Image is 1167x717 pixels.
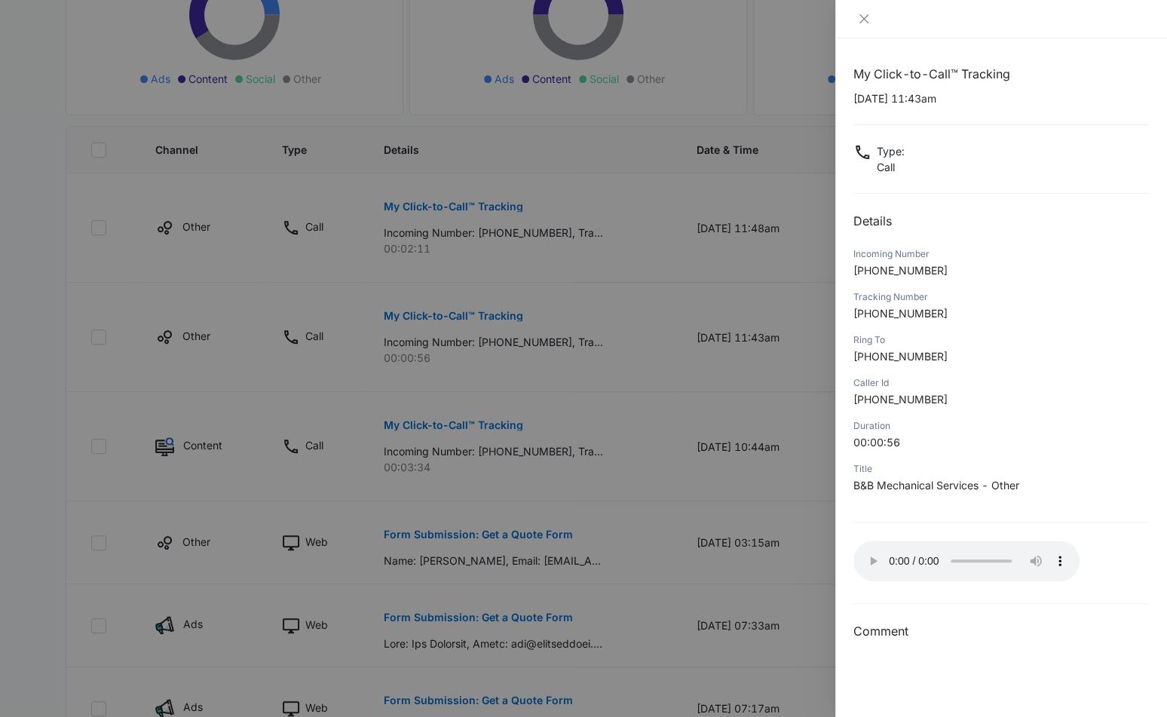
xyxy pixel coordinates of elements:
span: 00:00:56 [853,436,900,449]
p: Call [877,159,905,175]
span: close [858,13,870,25]
div: Tracking Number [853,290,1149,304]
button: Close [853,12,874,26]
div: Caller Id [853,376,1149,390]
span: [PHONE_NUMBER] [853,350,948,363]
span: B&B Mechanical Services - Other [853,479,1019,492]
div: Title [853,462,1149,476]
p: [DATE] 11:43am [853,90,1149,106]
p: Type : [877,143,905,159]
span: [PHONE_NUMBER] [853,393,948,406]
h2: Details [853,212,1149,230]
h1: My Click-to-Call™ Tracking [853,65,1149,83]
span: [PHONE_NUMBER] [853,264,948,277]
h3: Comment [853,622,1149,640]
audio: Your browser does not support the audio tag. [853,541,1080,581]
span: [PHONE_NUMBER] [853,307,948,320]
div: Incoming Number [853,247,1149,261]
div: Duration [853,419,1149,433]
div: Ring To [853,333,1149,347]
